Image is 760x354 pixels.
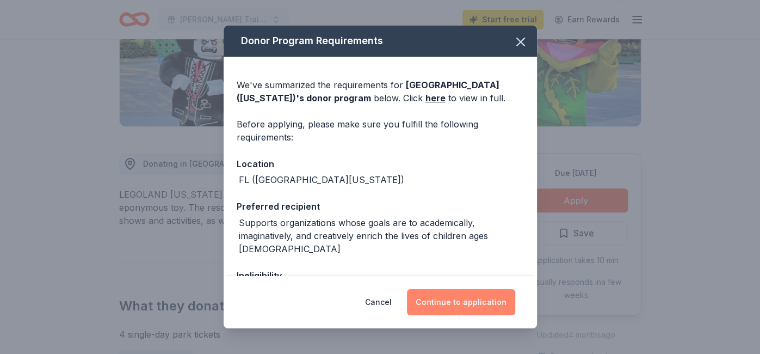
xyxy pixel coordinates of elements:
div: Ineligibility [237,268,524,283]
div: Location [237,157,524,171]
button: Continue to application [407,289,515,315]
div: Supports organizations whose goals are to academically, imaginatively, and creatively enrich the ... [239,216,524,255]
div: We've summarized the requirements for below. Click to view in full. [237,78,524,105]
div: Before applying, please make sure you fulfill the following requirements: [237,118,524,144]
a: here [425,91,446,105]
div: Preferred recipient [237,199,524,213]
div: Donor Program Requirements [224,26,537,57]
div: FL ([GEOGRAPHIC_DATA][US_STATE]) [239,173,404,186]
button: Cancel [365,289,392,315]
